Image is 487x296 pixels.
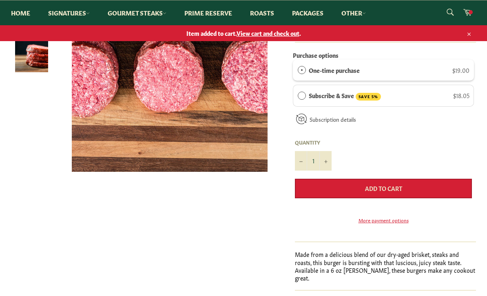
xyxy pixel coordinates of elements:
span: SAVE 5% [356,93,381,101]
div: Subscribe & Save [298,91,306,100]
label: Purchase options [293,51,339,59]
span: View cart and check out [237,29,299,37]
a: Roasts [242,0,282,25]
span: $19.00 [452,66,469,74]
button: Reduce item quantity by one [295,151,307,171]
span: Item added to cart. . [3,29,484,37]
a: Other [333,0,374,25]
span: $18.05 [453,91,469,99]
a: Home [3,0,38,25]
p: Made from a delicious blend of our dry-aged brisket, steaks and roasts, this burger is bursting w... [295,250,476,282]
label: One-time purchase [309,66,360,75]
img: Dry-Aged Brisket Burger Pack [15,39,48,72]
a: Packages [284,0,332,25]
a: Item added to cart.View cart and check out. [3,25,484,41]
label: Subscribe & Save [309,91,381,101]
a: Prime Reserve [176,0,240,25]
button: Increase item quantity by one [319,151,332,171]
div: One-time purchase [298,66,306,75]
a: More payment options [295,217,472,224]
a: Signatures [40,0,98,25]
label: Quantity [295,139,332,146]
button: Add to Cart [295,179,472,198]
a: Gourmet Steaks [100,0,175,25]
span: Add to Cart [365,184,402,192]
